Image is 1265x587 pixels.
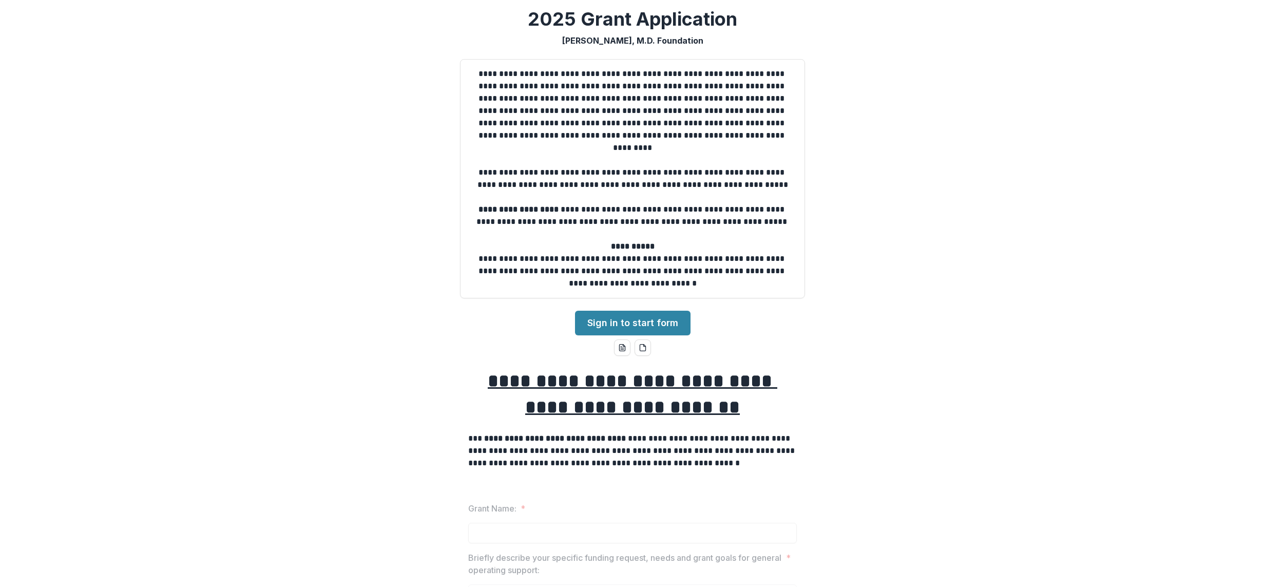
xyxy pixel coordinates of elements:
[635,339,651,356] button: pdf-download
[468,552,782,576] p: Briefly describe your specific funding request, needs and grant goals for general operating support:
[528,8,737,30] h2: 2025 Grant Application
[562,34,703,47] p: [PERSON_NAME], M.D. Foundation
[614,339,630,356] button: word-download
[468,502,516,515] p: Grant Name:
[575,311,691,335] a: Sign in to start form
